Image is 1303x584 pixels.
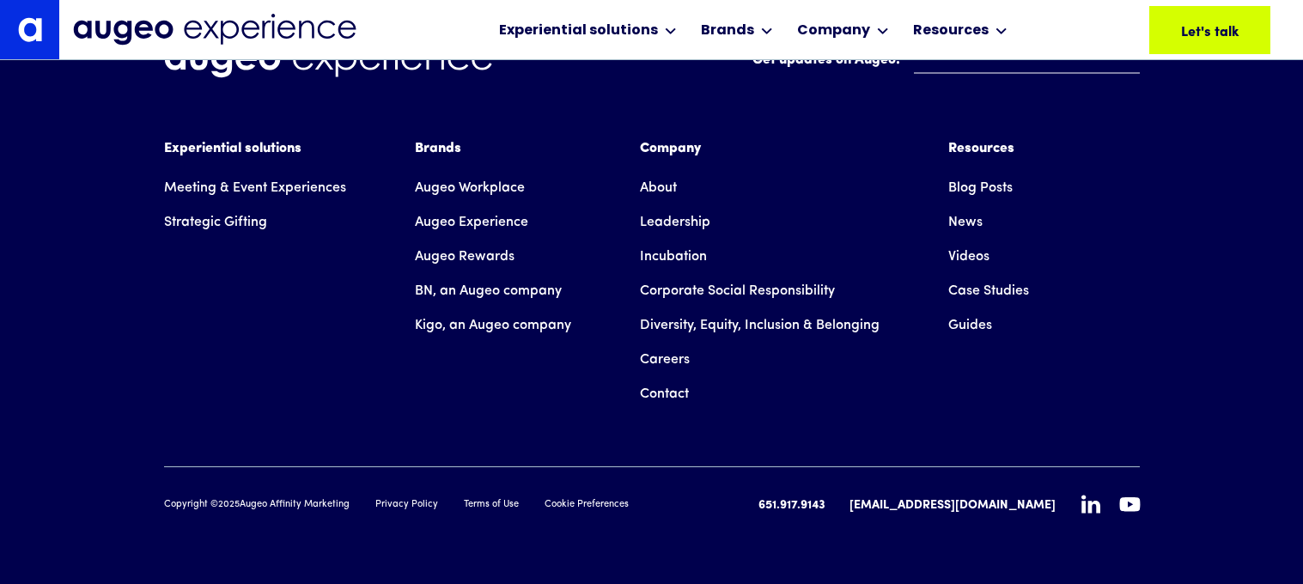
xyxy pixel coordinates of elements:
[640,377,689,411] a: Contact
[701,21,754,41] div: Brands
[640,240,707,274] a: Incubation
[218,500,240,509] span: 2025
[836,495,839,515] div: |
[415,240,515,274] a: Augeo Rewards
[948,205,983,240] a: News
[545,498,629,513] a: Cookie Preferences
[640,171,677,205] a: About
[415,205,528,240] a: Augeo Experience
[73,14,356,46] img: Augeo Experience business unit full logo in midnight blue.
[948,240,989,274] a: Videos
[415,308,571,343] a: Kigo, an Augeo company
[18,17,42,41] img: Augeo's "a" monogram decorative logo in white.
[758,496,825,514] a: 651.917.9143
[375,498,438,513] a: Privacy Policy
[640,138,880,159] div: Company
[948,274,1029,308] a: Case Studies
[640,343,690,377] a: Careers
[164,205,267,240] a: Strategic Gifting
[164,138,346,159] div: Experiential solutions
[164,498,350,513] div: Copyright © Augeo Affinity Marketing
[415,138,571,159] div: Brands
[913,21,989,41] div: Resources
[849,496,1056,514] a: [EMAIL_ADDRESS][DOMAIN_NAME]
[499,21,658,41] div: Experiential solutions
[640,274,835,308] a: Corporate Social Responsibility
[752,41,1140,82] form: Email Form
[948,138,1029,159] div: Resources
[948,308,992,343] a: Guides
[797,21,870,41] div: Company
[164,171,346,205] a: Meeting & Event Experiences
[948,171,1013,205] a: Blog Posts
[415,171,525,205] a: Augeo Workplace
[464,498,519,513] a: Terms of Use
[640,205,710,240] a: Leadership
[415,274,562,308] a: BN, an Augeo company
[1149,6,1270,54] a: Let's talk
[640,308,880,343] a: Diversity, Equity, Inclusion & Belonging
